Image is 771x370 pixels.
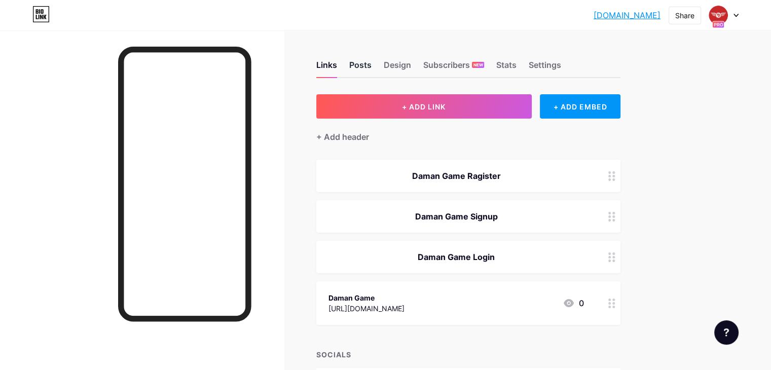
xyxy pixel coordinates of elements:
div: Daman Game Login [328,251,584,263]
button: + ADD LINK [316,94,532,119]
div: + ADD EMBED [540,94,620,119]
div: SOCIALS [316,349,620,360]
img: cristina89 [709,6,728,25]
div: Daman Game Ragister [328,170,584,182]
div: Subscribers [423,59,484,77]
div: Share [675,10,694,21]
div: 0 [563,297,584,309]
div: Daman Game [328,292,405,303]
div: Design [384,59,411,77]
div: + Add header [316,131,369,143]
span: + ADD LINK [402,102,446,111]
div: Posts [349,59,372,77]
div: Settings [529,59,561,77]
div: Daman Game Signup [328,210,584,223]
div: [URL][DOMAIN_NAME] [328,303,405,314]
div: Links [316,59,337,77]
span: NEW [473,62,483,68]
div: Stats [496,59,517,77]
a: [DOMAIN_NAME] [594,9,660,21]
